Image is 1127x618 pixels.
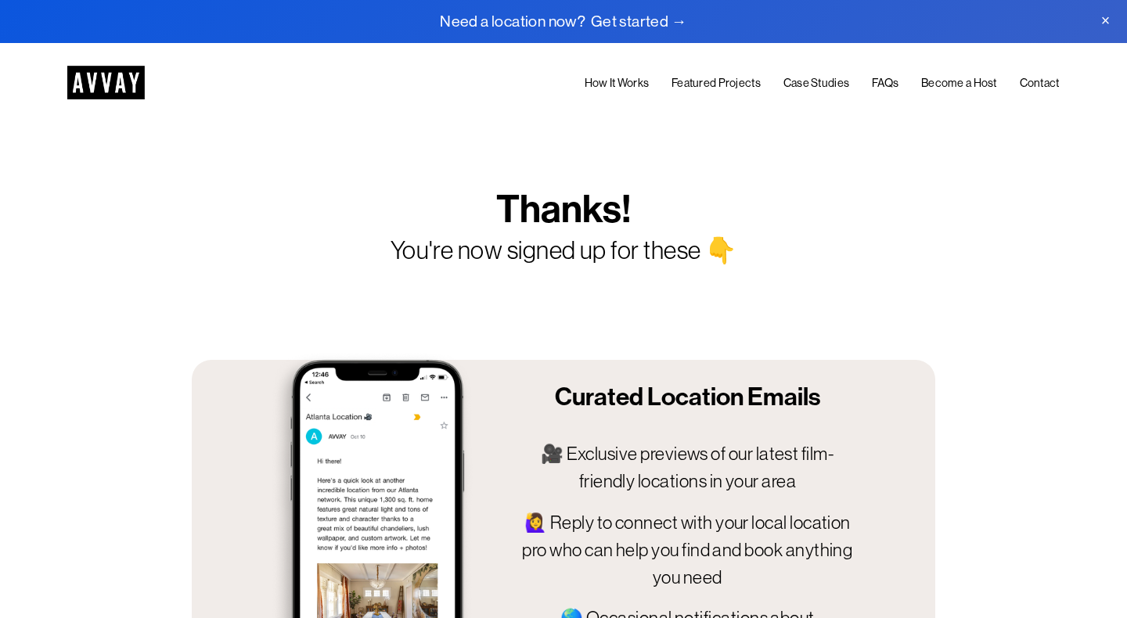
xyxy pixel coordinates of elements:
img: AVVAY - The First Nationwide Location Scouting Co. [67,66,145,99]
a: Case Studies [783,74,850,93]
a: Become a Host [921,74,997,93]
p: You're now signed up for these 👇 [315,232,812,270]
p: 🙋‍♀️ Reply to connect with your local location pro who can help you find and book anything you need [522,509,852,591]
a: Contact [1020,74,1060,93]
a: How It Works [585,74,650,93]
a: FAQs [872,74,898,93]
h2: Curated Location Emails [522,381,852,412]
h1: Thanks! [357,186,770,232]
p: 🎥 Exclusive previews of our latest film-friendly locations in your area [522,440,852,495]
a: Featured Projects [672,74,761,93]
